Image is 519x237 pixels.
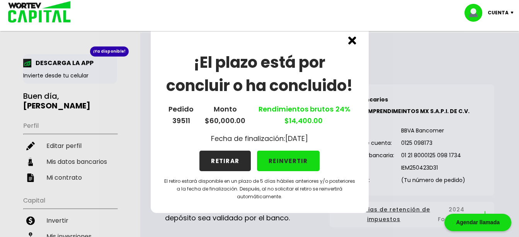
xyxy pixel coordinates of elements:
img: cross.ed5528e3.svg [348,36,356,45]
p: Fecha de finalización: [DATE] [211,133,308,144]
button: REINVERTIR [257,151,320,171]
img: icon-down [509,12,519,14]
div: Agendar llamada [444,214,511,231]
p: Monto $60,000.00 [205,103,245,127]
p: Cuenta [488,7,509,19]
a: Rendimientos brutos $14,400.00 [257,104,351,125]
h1: ¡El plazo está por concluir o ha concluido! [163,51,356,97]
img: profile-image [465,4,488,22]
span: 24% [334,104,351,114]
button: RETIRAR [199,151,251,171]
p: Pedido 39511 [168,103,194,127]
p: El retiro estará disponible en un plazo de 5 días hábiles anteriores y/o posteriores a la fecha d... [163,177,356,201]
